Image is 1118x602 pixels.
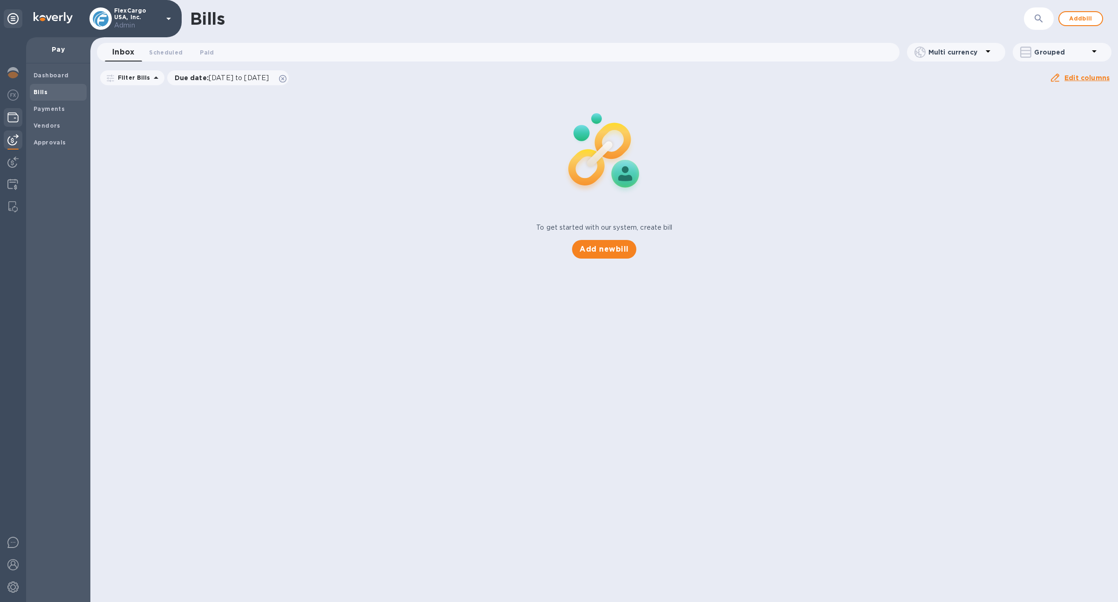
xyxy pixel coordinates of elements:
[149,48,183,57] span: Scheduled
[34,12,73,23] img: Logo
[1034,48,1089,57] p: Grouped
[34,45,83,54] p: Pay
[34,139,66,146] b: Approvals
[1064,74,1110,82] u: Edit columns
[7,112,19,123] img: Wallets
[4,9,22,28] div: Unpin categories
[209,74,269,82] span: [DATE] to [DATE]
[1058,11,1103,26] button: Addbill
[175,73,274,82] p: Due date :
[34,122,61,129] b: Vendors
[114,7,161,30] p: FlexCargo USA, Inc.
[7,179,18,190] img: Credit hub
[167,70,289,85] div: Due date:[DATE] to [DATE]
[190,9,225,28] h1: Bills
[536,223,672,233] p: To get started with our system, create bill
[7,89,19,101] img: Foreign exchange
[579,244,628,255] span: Add new bill
[200,48,214,57] span: Paid
[1067,13,1095,24] span: Add bill
[572,240,636,259] button: Add newbill
[114,21,161,30] p: Admin
[114,74,150,82] p: Filter Bills
[34,89,48,96] b: Bills
[112,46,134,59] span: Inbox
[34,72,69,79] b: Dashboard
[34,105,65,112] b: Payments
[928,48,983,57] p: Multi currency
